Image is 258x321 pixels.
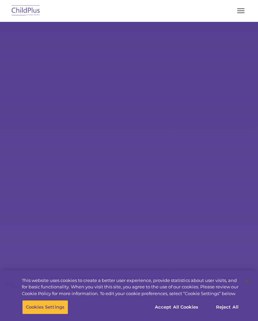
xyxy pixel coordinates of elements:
[206,300,248,314] button: Reject All
[22,277,240,297] div: This website uses cookies to create a better user experience, provide statistics about user visit...
[10,3,42,19] img: ChildPlus by Procare Solutions
[151,300,202,314] button: Accept All Cookies
[22,300,68,314] button: Cookies Settings
[240,274,255,289] button: Close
